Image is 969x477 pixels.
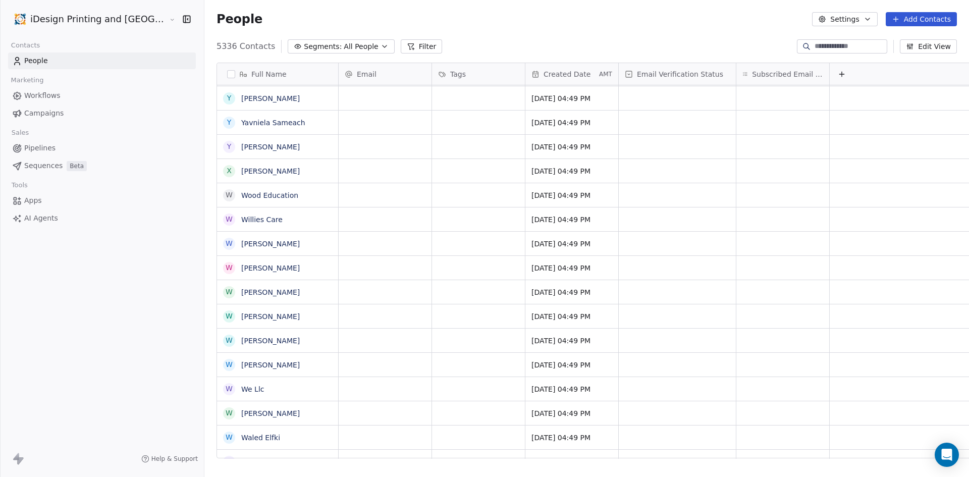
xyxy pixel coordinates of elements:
[226,335,233,346] div: W
[226,238,233,249] div: W
[8,87,196,104] a: Workflows
[226,384,233,394] div: W
[339,63,432,85] div: Email
[151,455,198,463] span: Help & Support
[531,215,612,225] span: [DATE] 04:49 PM
[886,12,957,26] button: Add Contacts
[8,140,196,156] a: Pipelines
[531,263,612,273] span: [DATE] 04:49 PM
[30,13,167,26] span: iDesign Printing and [GEOGRAPHIC_DATA]
[599,70,612,78] span: AMT
[544,69,590,79] span: Created Date
[8,105,196,122] a: Campaigns
[217,12,262,27] span: People
[241,434,280,442] a: Waled Elfki
[227,93,232,103] div: Y
[531,311,612,322] span: [DATE] 04:49 PM
[531,408,612,418] span: [DATE] 04:49 PM
[24,213,58,224] span: AI Agents
[531,457,612,467] span: [DATE] 04:49 PM
[227,166,232,176] div: X
[450,69,466,79] span: Tags
[226,190,233,200] div: W
[241,94,300,102] a: [PERSON_NAME]
[241,167,300,175] a: [PERSON_NAME]
[935,443,959,467] div: Open Intercom Messenger
[241,143,300,151] a: [PERSON_NAME]
[241,288,300,296] a: [PERSON_NAME]
[752,69,823,79] span: Subscribed Email Categories
[8,192,196,209] a: Apps
[531,166,612,176] span: [DATE] 04:49 PM
[227,456,232,467] div: V
[241,119,305,127] a: Yavniela Sameach
[525,63,618,85] div: Created DateAMT
[241,264,300,272] a: [PERSON_NAME]
[241,409,300,417] a: [PERSON_NAME]
[8,210,196,227] a: AI Agents
[217,63,338,85] div: Full Name
[226,408,233,418] div: W
[67,161,87,171] span: Beta
[226,287,233,297] div: W
[241,337,300,345] a: [PERSON_NAME]
[531,336,612,346] span: [DATE] 04:49 PM
[531,384,612,394] span: [DATE] 04:49 PM
[226,359,233,370] div: W
[226,262,233,273] div: W
[344,41,378,52] span: All People
[8,157,196,174] a: SequencesBeta
[531,287,612,297] span: [DATE] 04:49 PM
[226,432,233,443] div: W
[226,311,233,322] div: W
[619,63,736,85] div: Email Verification Status
[24,56,48,66] span: People
[531,360,612,370] span: [DATE] 04:49 PM
[14,13,26,25] img: logo-icon.png
[251,69,287,79] span: Full Name
[241,385,264,393] a: We Llc
[531,190,612,200] span: [DATE] 04:49 PM
[531,142,612,152] span: [DATE] 04:49 PM
[7,125,33,140] span: Sales
[304,41,342,52] span: Segments:
[531,239,612,249] span: [DATE] 04:49 PM
[24,195,42,206] span: Apps
[531,93,612,103] span: [DATE] 04:49 PM
[241,216,283,224] a: Willies Care
[227,141,232,152] div: Y
[531,118,612,128] span: [DATE] 04:49 PM
[226,214,233,225] div: W
[7,73,48,88] span: Marketing
[241,240,300,248] a: [PERSON_NAME]
[217,85,339,459] div: grid
[900,39,957,54] button: Edit View
[531,433,612,443] span: [DATE] 04:49 PM
[24,143,56,153] span: Pipelines
[7,38,44,53] span: Contacts
[736,63,829,85] div: Subscribed Email Categories
[8,52,196,69] a: People
[24,161,63,171] span: Sequences
[12,11,162,28] button: iDesign Printing and [GEOGRAPHIC_DATA]
[24,90,61,101] span: Workflows
[241,361,300,369] a: [PERSON_NAME]
[241,312,300,321] a: [PERSON_NAME]
[812,12,877,26] button: Settings
[432,63,525,85] div: Tags
[141,455,198,463] a: Help & Support
[357,69,376,79] span: Email
[7,178,32,193] span: Tools
[241,191,298,199] a: Wood Education
[217,40,275,52] span: 5336 Contacts
[24,108,64,119] span: Campaigns
[637,69,723,79] span: Email Verification Status
[241,458,300,466] a: [PERSON_NAME]
[227,117,232,128] div: Y
[401,39,443,54] button: Filter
